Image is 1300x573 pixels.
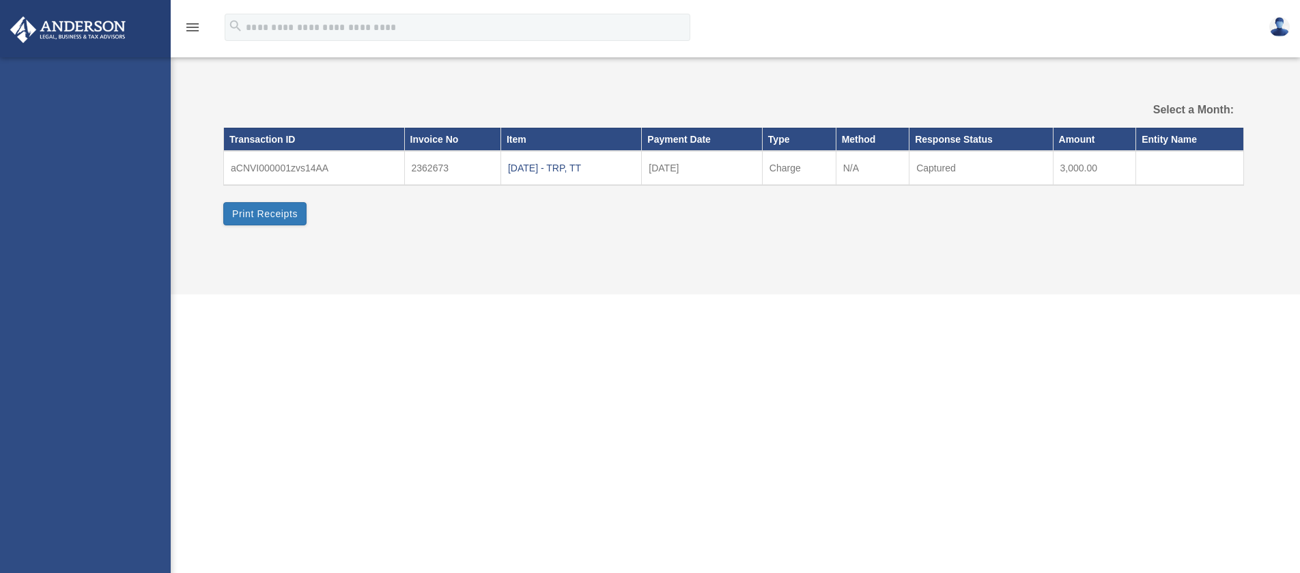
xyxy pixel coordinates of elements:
[642,128,763,151] th: Payment Date
[184,19,201,36] i: menu
[1053,151,1136,185] td: 3,000.00
[404,128,500,151] th: Invoice No
[642,151,763,185] td: [DATE]
[404,151,500,185] td: 2362673
[224,128,405,151] th: Transaction ID
[184,24,201,36] a: menu
[1084,100,1234,120] label: Select a Month:
[762,151,836,185] td: Charge
[909,128,1053,151] th: Response Status
[500,128,641,151] th: Item
[224,151,405,185] td: aCNVI000001zvs14AA
[1053,128,1136,151] th: Amount
[836,151,909,185] td: N/A
[508,158,634,178] div: [DATE] - TRP, TT
[1269,17,1290,37] img: User Pic
[6,16,130,43] img: Anderson Advisors Platinum Portal
[228,18,243,33] i: search
[762,128,836,151] th: Type
[909,151,1053,185] td: Captured
[1136,128,1244,151] th: Entity Name
[836,128,909,151] th: Method
[223,202,307,225] button: Print Receipts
